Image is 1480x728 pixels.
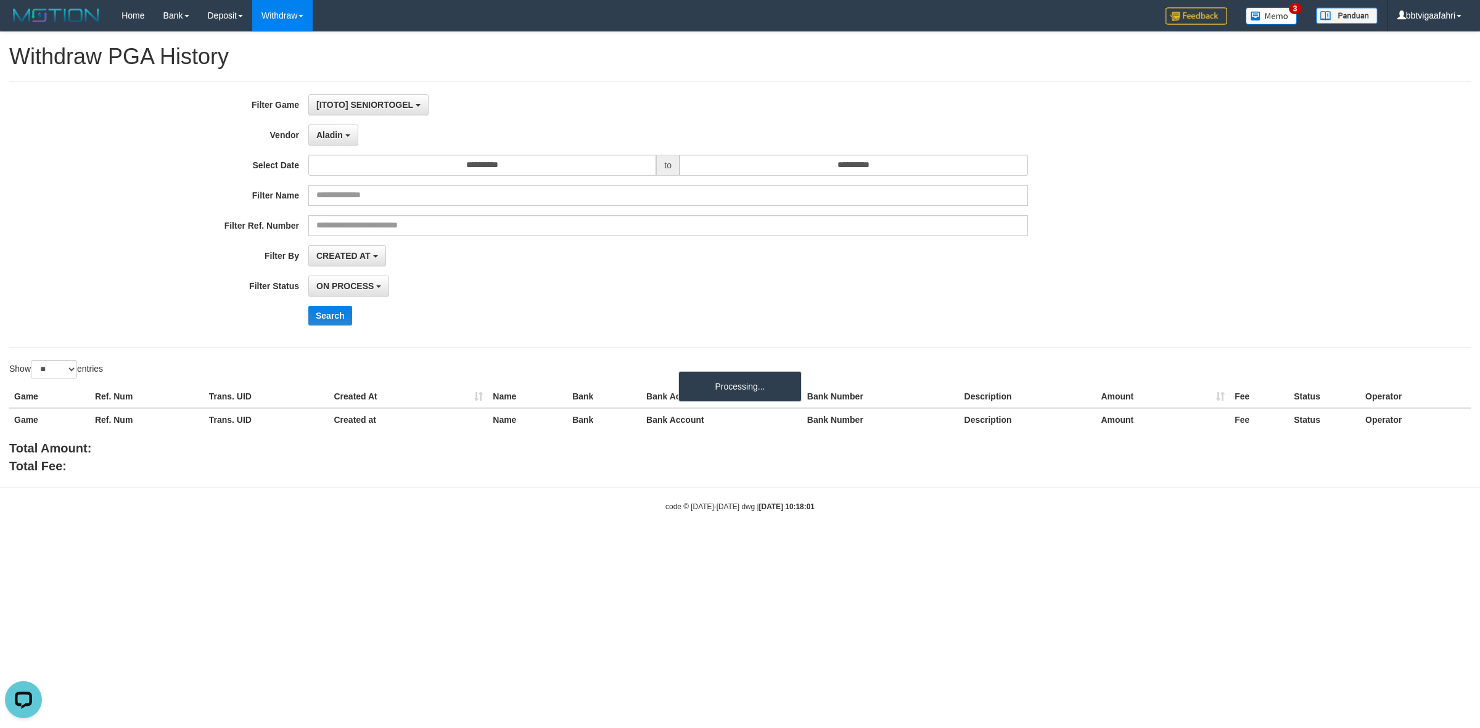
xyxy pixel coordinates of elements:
th: Description [960,408,1096,431]
img: Feedback.jpg [1165,7,1227,25]
th: Game [9,408,90,431]
th: Bank Account [641,408,802,431]
th: Trans. UID [204,385,329,408]
th: Created at [329,408,488,431]
th: Ref. Num [90,408,204,431]
span: to [656,155,680,176]
span: Aladin [316,130,343,140]
span: ON PROCESS [316,281,374,291]
th: Bank Number [802,408,960,431]
select: Showentries [31,360,77,378]
button: Aladin [308,125,358,145]
small: code © [DATE]-[DATE] dwg | [665,502,815,511]
th: Operator [1360,385,1471,408]
th: Bank [567,408,641,431]
button: Search [308,306,352,325]
b: Total Amount: [9,441,91,455]
th: Created At [329,385,488,408]
span: CREATED AT [316,251,371,261]
th: Fee [1230,385,1289,408]
th: Game [9,385,90,408]
th: Bank Number [802,385,960,408]
div: Processing... [678,371,802,402]
img: panduan.png [1316,7,1378,24]
span: [ITOTO] SENIORTOGEL [316,100,413,110]
th: Amount [1096,385,1230,408]
button: [ITOTO] SENIORTOGEL [308,94,429,115]
h1: Withdraw PGA History [9,44,1471,69]
img: MOTION_logo.png [9,6,103,25]
th: Bank [567,385,641,408]
th: Fee [1230,408,1289,431]
th: Ref. Num [90,385,204,408]
button: CREATED AT [308,245,386,266]
th: Amount [1096,408,1230,431]
th: Name [488,385,567,408]
label: Show entries [9,360,103,378]
img: Button%20Memo.svg [1246,7,1297,25]
span: 3 [1289,3,1302,14]
strong: [DATE] 10:18:01 [759,502,815,511]
th: Operator [1360,408,1471,431]
b: Total Fee: [9,459,67,473]
button: Open LiveChat chat widget [5,5,42,42]
th: Status [1289,408,1360,431]
th: Name [488,408,567,431]
th: Bank Account [641,385,802,408]
button: ON PROCESS [308,276,389,297]
th: Description [960,385,1096,408]
th: Trans. UID [204,408,329,431]
th: Status [1289,385,1360,408]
